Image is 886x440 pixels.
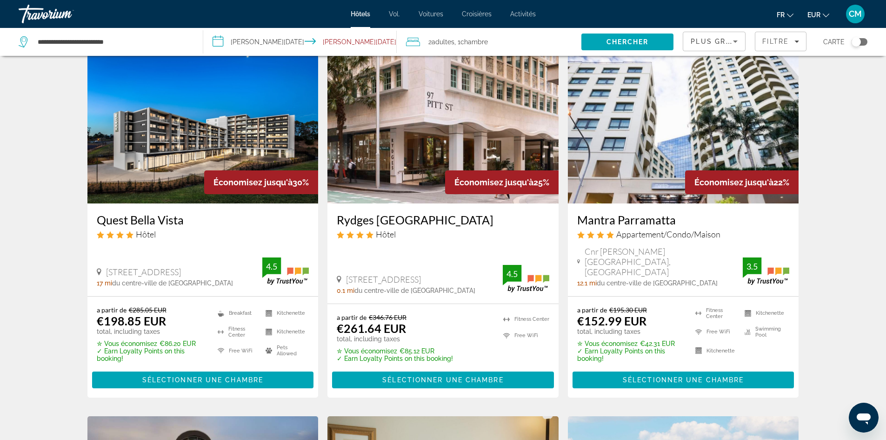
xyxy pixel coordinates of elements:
li: Swimming Pool [740,325,789,339]
font: EUR [807,11,820,19]
h3: Rydges [GEOGRAPHIC_DATA] [337,213,549,227]
li: Fitness Center [499,313,549,325]
span: ✮ Vous économisez [577,340,638,347]
p: €85.12 EUR [337,347,453,355]
a: Sélectionner une chambre [92,374,314,384]
span: [STREET_ADDRESS] [346,274,421,284]
span: 2 [428,35,454,48]
span: du centre-ville de [GEOGRAPHIC_DATA] [112,279,233,287]
img: Quest Bella Vista [87,54,319,203]
span: Hôtel [136,229,156,239]
button: Sélectionner une chambre [573,372,794,388]
button: Filters [755,32,806,51]
ins: €152.99 EUR [577,314,646,328]
p: €86.20 EUR [97,340,207,347]
a: Vol. [389,10,400,18]
button: Toggle map [845,38,867,46]
div: 4 star Apartment [577,229,790,239]
div: 4 star Hotel [97,229,309,239]
li: Free WiFi [499,330,549,341]
button: Changer de devise [807,8,829,21]
p: ✓ Earn Loyalty Points on this booking! [577,347,684,362]
button: Sélectionner une chambre [332,372,554,388]
p: ✓ Earn Loyalty Points on this booking! [337,355,453,362]
div: 4.5 [503,268,521,279]
span: 0.1 mi [337,287,354,294]
span: , 1 [454,35,488,48]
span: Économisez jusqu'à [454,177,533,187]
p: total, including taxes [97,328,207,335]
ins: €198.85 EUR [97,314,166,328]
img: Mantra Parramatta [568,54,799,203]
font: fr [777,11,785,19]
button: Select check in and out date [203,28,397,56]
span: Économisez jusqu'à [694,177,773,187]
a: Sélectionner une chambre [332,374,554,384]
span: Filtre [762,38,789,45]
input: Search hotel destination [37,35,189,49]
span: Sélectionner une chambre [382,376,503,384]
span: a partir de [337,313,366,321]
li: Kitchenette [261,306,309,320]
p: total, including taxes [337,335,453,343]
li: Kitchenette [740,306,789,320]
a: Voitures [419,10,443,18]
span: ✮ Vous économisez [97,340,157,347]
a: Travorium [19,2,112,26]
span: [STREET_ADDRESS] [106,267,181,277]
button: Travelers: 2 adults, 0 children [397,28,581,56]
del: €285.05 EUR [129,306,167,314]
li: Free WiFi [213,344,261,358]
button: Sélectionner une chambre [92,372,314,388]
span: 17 mi [97,279,112,287]
del: €346.76 EUR [369,313,406,321]
a: Hôtels [351,10,370,18]
span: Cnr [PERSON_NAME] [GEOGRAPHIC_DATA], [GEOGRAPHIC_DATA] [585,246,743,277]
span: ✮ Vous économisez [337,347,397,355]
font: Croisières [462,10,492,18]
span: Carte [823,35,845,48]
div: 30% [204,170,318,194]
span: du centre-ville de [GEOGRAPHIC_DATA] [597,279,718,287]
div: 4 star Hotel [337,229,549,239]
li: Pets Allowed [261,344,309,358]
span: Chercher [606,38,649,46]
a: Mantra Parramatta [577,213,790,227]
li: Fitness Center [213,325,261,339]
span: Plus grandes économies [691,38,802,45]
li: Free WiFi [691,325,740,339]
span: Sélectionner une chambre [142,376,263,384]
span: 12.1 mi [577,279,597,287]
a: Sélectionner une chambre [573,374,794,384]
mat-select: Sort by [691,36,738,47]
button: Search [581,34,673,50]
iframe: Bouton de lancement de la fenêtre de messagerie [849,403,879,433]
li: Breakfast [213,306,261,320]
img: TrustYou guest rating badge [503,265,549,292]
a: Activités [510,10,536,18]
span: Sélectionner une chambre [623,376,744,384]
span: du centre-ville de [GEOGRAPHIC_DATA] [354,287,475,294]
span: Hôtel [376,229,396,239]
div: 4.5 [262,261,281,272]
div: 22% [685,170,799,194]
span: Chambre [460,38,488,46]
p: €42.31 EUR [577,340,684,347]
a: Quest Bella Vista [97,213,309,227]
button: Changer de langue [777,8,793,21]
p: total, including taxes [577,328,684,335]
img: Rydges Australia Square [327,54,559,203]
li: Kitchenette [261,325,309,339]
div: 25% [445,170,559,194]
span: Appartement/Condo/Maison [616,229,720,239]
p: ✓ Earn Loyalty Points on this booking! [97,347,207,362]
font: CM [849,9,862,19]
